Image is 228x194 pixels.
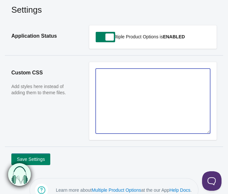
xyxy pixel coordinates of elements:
h2: Settings [11,4,217,16]
a: Help Docs [169,188,190,193]
img: bxm.png [8,163,31,186]
p: Add styles here instead of adding them to theme files. [11,84,76,96]
p: Multiple Product Options is [107,32,210,42]
iframe: Toggle Customer Support [202,171,222,191]
p: Learn more about at the our App . [56,187,192,193]
h2: Application Status [11,25,76,47]
a: Multiple Product Options [92,188,141,193]
button: Save Settings [11,153,50,165]
b: ENABLED [163,34,185,39]
h2: Custom CSS [11,62,76,84]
